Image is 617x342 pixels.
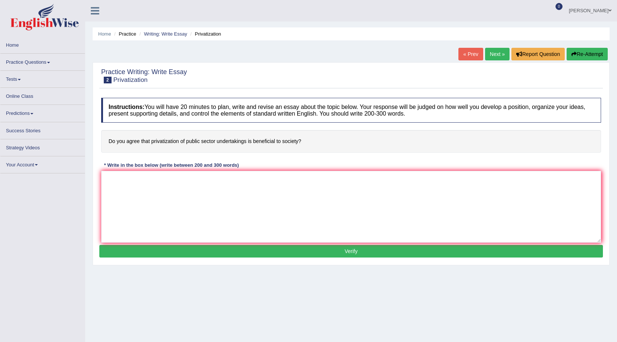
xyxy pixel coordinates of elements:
li: Privatization [189,30,221,37]
span: 2 [104,77,112,83]
b: Instructions: [109,104,145,110]
button: Verify [99,245,603,258]
a: Online Class [0,88,85,102]
a: Practice Questions [0,54,85,68]
a: Success Stories [0,122,85,137]
span: 0 [555,3,563,10]
h4: You will have 20 minutes to plan, write and revise an essay about the topic below. Your response ... [101,98,601,123]
a: Tests [0,71,85,85]
a: Your Account [0,156,85,171]
small: Privatization [113,76,148,83]
div: * Write in the box below (write between 200 and 300 words) [101,162,242,169]
a: Writing: Write Essay [144,31,187,37]
li: Practice [112,30,136,37]
a: Home [0,37,85,51]
button: Re-Attempt [567,48,608,60]
button: Report Question [511,48,565,60]
a: Strategy Videos [0,139,85,154]
a: Next » [485,48,510,60]
h4: Do you agree that privatization of public sector undertakings is beneficial to society? [101,130,601,153]
a: « Prev [458,48,483,60]
a: Home [98,31,111,37]
a: Predictions [0,105,85,119]
h2: Practice Writing: Write Essay [101,69,187,83]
